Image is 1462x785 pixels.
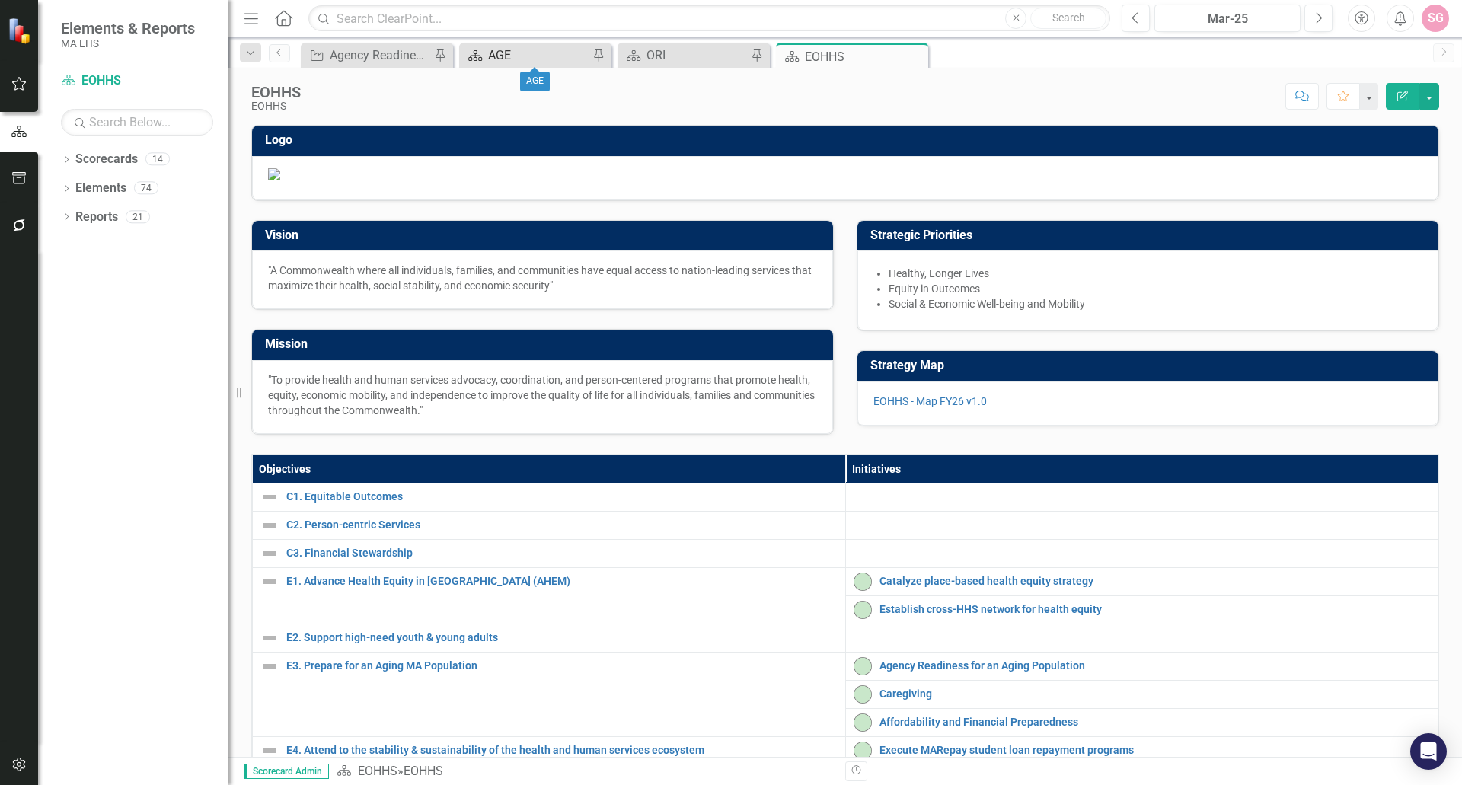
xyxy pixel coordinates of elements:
[265,337,825,351] h3: Mission
[1422,5,1449,32] button: SG
[253,652,846,736] td: Double-Click to Edit Right Click for Context Menu
[870,359,1431,372] h3: Strategy Map
[1160,10,1295,28] div: Mar-25
[404,764,443,778] div: EOHHS
[61,109,213,136] input: Search Below...
[330,46,430,65] div: Agency Readiness for an Aging Population
[879,688,1431,700] a: Caregiving
[845,680,1438,708] td: Double-Click to Edit Right Click for Context Menu
[845,708,1438,736] td: Double-Click to Edit Right Click for Context Menu
[260,573,279,591] img: Not Defined
[854,713,872,732] img: On-track
[260,657,279,675] img: Not Defined
[889,266,1422,281] li: Healthy, Longer Lives
[286,632,838,643] a: E2. Support high-need youth & young adults
[889,296,1422,311] li: Social & Economic Well-being and Mobility
[268,168,1422,180] img: Document.png
[358,764,397,778] a: EOHHS
[260,516,279,535] img: Not Defined
[845,652,1438,680] td: Double-Click to Edit Right Click for Context Menu
[244,764,329,779] span: Scorecard Admin
[873,395,987,407] a: EOHHS - Map FY26 v1.0
[145,153,170,166] div: 14
[870,228,1431,242] h3: Strategic Priorities
[646,46,747,65] div: ORI
[253,483,846,511] td: Double-Click to Edit Right Click for Context Menu
[520,72,550,91] div: AGE
[1052,11,1085,24] span: Search
[845,595,1438,624] td: Double-Click to Edit Right Click for Context Menu
[253,511,846,539] td: Double-Click to Edit Right Click for Context Menu
[879,576,1431,587] a: Catalyze place-based health equity strategy
[265,228,825,242] h3: Vision
[854,657,872,675] img: On-track
[253,624,846,652] td: Double-Click to Edit Right Click for Context Menu
[61,37,195,49] small: MA EHS
[879,745,1431,756] a: Execute MARepay student loan repayment programs
[253,567,846,624] td: Double-Click to Edit Right Click for Context Menu
[251,101,301,112] div: EOHHS
[1410,733,1447,770] div: Open Intercom Messenger
[61,19,195,37] span: Elements & Reports
[1154,5,1301,32] button: Mar-25
[61,72,213,90] a: EOHHS
[854,742,872,760] img: On-track
[286,547,838,559] a: C3. Financial Stewardship
[253,539,846,567] td: Double-Click to Edit Right Click for Context Menu
[75,209,118,226] a: Reports
[134,182,158,195] div: 74
[260,629,279,647] img: Not Defined
[854,573,872,591] img: On-track
[845,736,1438,764] td: Double-Click to Edit Right Click for Context Menu
[879,716,1431,728] a: Affordability and Financial Preparedness
[286,745,838,756] a: E4. Attend to the stability & sustainability of the health and human services ecosystem
[488,46,589,65] div: AGE
[879,604,1431,615] a: Establish cross-HHS network for health equity
[854,685,872,704] img: On-track
[75,151,138,168] a: Scorecards
[621,46,747,65] a: ORI
[286,519,838,531] a: C2. Person-centric Services
[260,742,279,760] img: Not Defined
[260,544,279,563] img: Not Defined
[8,17,35,44] img: ClearPoint Strategy
[854,601,872,619] img: On-track
[268,263,817,293] p: "A Commonwealth where all individuals, families, and communities have equal access to nation-lead...
[260,488,279,506] img: Not Defined
[805,47,924,66] div: EOHHS
[845,567,1438,595] td: Double-Click to Edit Right Click for Context Menu
[305,46,430,65] a: Agency Readiness for an Aging Population
[879,660,1431,672] a: Agency Readiness for an Aging Population
[251,84,301,101] div: EOHHS
[463,46,589,65] a: AGE
[889,281,1422,296] li: Equity in Outcomes
[1030,8,1106,29] button: Search
[75,180,126,197] a: Elements
[286,660,838,672] a: E3. Prepare for an Aging MA Population
[286,491,838,503] a: C1. Equitable Outcomes
[308,5,1110,32] input: Search ClearPoint...
[265,133,1431,147] h3: Logo
[286,576,838,587] a: E1. Advance Health Equity in [GEOGRAPHIC_DATA] (AHEM)
[337,763,834,780] div: »
[126,210,150,223] div: 21
[268,372,817,418] p: "To provide health and human services advocacy, coordination, and person-centered programs that p...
